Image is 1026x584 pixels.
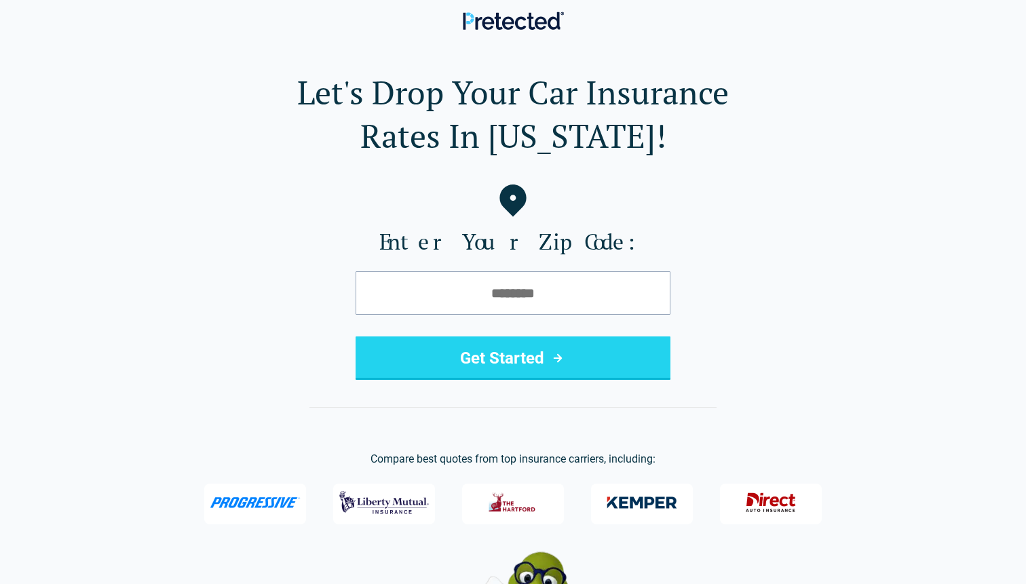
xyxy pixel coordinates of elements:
img: Liberty Mutual [339,485,429,520]
h1: Let's Drop Your Car Insurance Rates In [US_STATE]! [22,71,1004,157]
p: Compare best quotes from top insurance carriers, including: [22,451,1004,467]
img: Direct General [738,485,804,520]
label: Enter Your Zip Code: [22,228,1004,255]
button: Get Started [356,336,670,380]
img: Kemper [597,485,687,520]
img: Progressive [210,497,301,508]
img: Pretected [463,12,564,30]
img: The Hartford [480,485,546,520]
